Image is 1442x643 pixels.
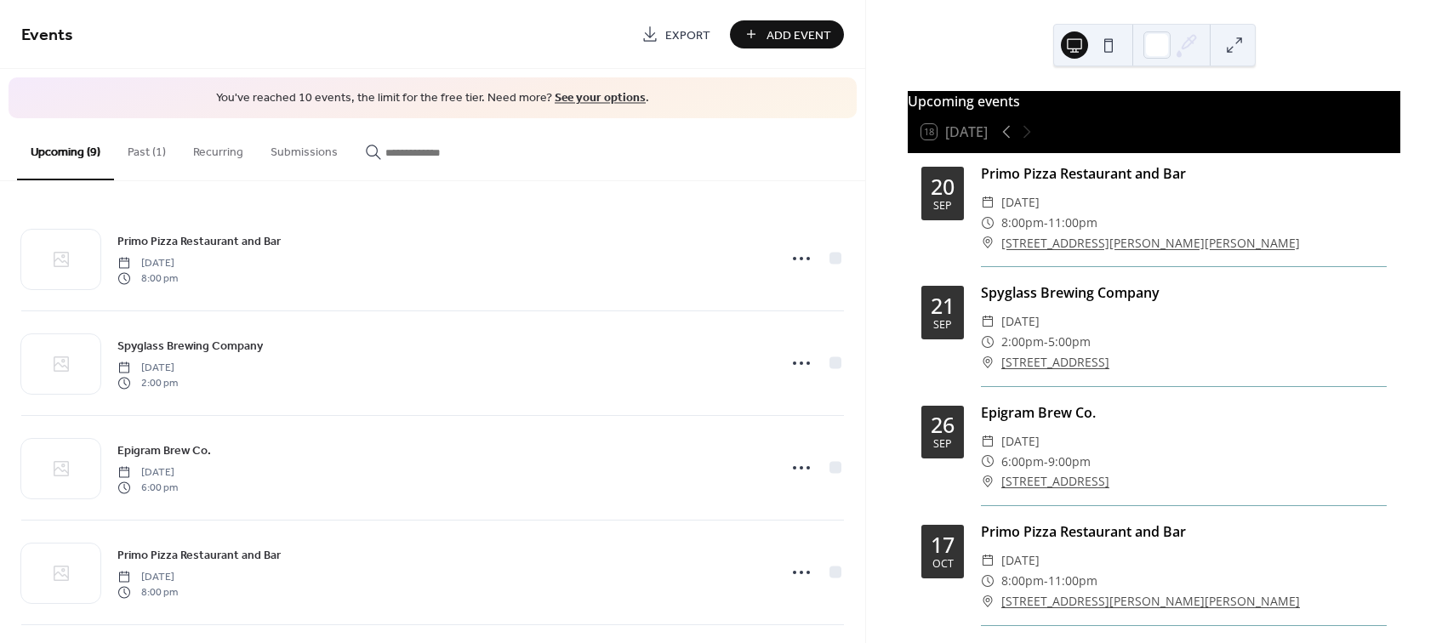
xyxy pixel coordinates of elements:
[931,295,955,316] div: 21
[1044,213,1048,233] span: -
[114,118,180,179] button: Past (1)
[1048,571,1097,591] span: 11:00pm
[932,559,954,570] div: Oct
[933,320,952,331] div: Sep
[17,118,114,180] button: Upcoming (9)
[1001,550,1040,571] span: [DATE]
[117,336,263,356] a: Spyglass Brewing Company
[117,441,211,460] a: Epigram Brew Co.
[1048,332,1091,352] span: 5:00pm
[26,90,840,107] span: You've reached 10 events, the limit for the free tier. Need more? .
[981,521,1387,542] div: Primo Pizza Restaurant and Bar
[117,441,211,459] span: Epigram Brew Co.
[981,233,995,253] div: ​
[117,545,281,565] a: Primo Pizza Restaurant and Bar
[931,414,955,435] div: 26
[1001,452,1044,472] span: 6:00pm
[1001,352,1109,373] a: [STREET_ADDRESS]
[1001,571,1044,591] span: 8:00pm
[981,282,1387,303] div: Spyglass Brewing Company
[981,213,995,233] div: ​
[555,87,646,110] a: See your options
[933,439,952,450] div: Sep
[117,464,178,480] span: [DATE]
[981,402,1387,423] div: Epigram Brew Co.
[1044,571,1048,591] span: -
[1048,213,1097,233] span: 11:00pm
[1001,332,1044,352] span: 2:00pm
[981,352,995,373] div: ​
[1001,311,1040,332] span: [DATE]
[117,546,281,564] span: Primo Pizza Restaurant and Bar
[629,20,723,48] a: Export
[981,311,995,332] div: ​
[981,192,995,213] div: ​
[1001,471,1109,492] a: [STREET_ADDRESS]
[117,569,178,584] span: [DATE]
[1048,452,1091,472] span: 9:00pm
[981,591,995,612] div: ​
[908,91,1400,111] div: Upcoming events
[931,534,955,555] div: 17
[981,571,995,591] div: ​
[981,452,995,472] div: ​
[117,481,178,496] span: 6:00 pm
[931,176,955,197] div: 20
[981,163,1387,184] div: Primo Pizza Restaurant and Bar
[933,201,952,212] div: Sep
[981,431,995,452] div: ​
[117,271,178,287] span: 8:00 pm
[117,232,281,250] span: Primo Pizza Restaurant and Bar
[981,471,995,492] div: ​
[1001,192,1040,213] span: [DATE]
[1044,332,1048,352] span: -
[1001,213,1044,233] span: 8:00pm
[981,550,995,571] div: ​
[981,332,995,352] div: ​
[1044,452,1048,472] span: -
[117,255,178,270] span: [DATE]
[117,585,178,600] span: 8:00 pm
[1001,591,1300,612] a: [STREET_ADDRESS][PERSON_NAME][PERSON_NAME]
[117,231,281,251] a: Primo Pizza Restaurant and Bar
[1001,233,1300,253] a: [STREET_ADDRESS][PERSON_NAME][PERSON_NAME]
[117,337,263,355] span: Spyglass Brewing Company
[180,118,257,179] button: Recurring
[117,376,178,391] span: 2:00 pm
[1001,431,1040,452] span: [DATE]
[257,118,351,179] button: Submissions
[665,26,710,44] span: Export
[117,360,178,375] span: [DATE]
[21,19,73,52] span: Events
